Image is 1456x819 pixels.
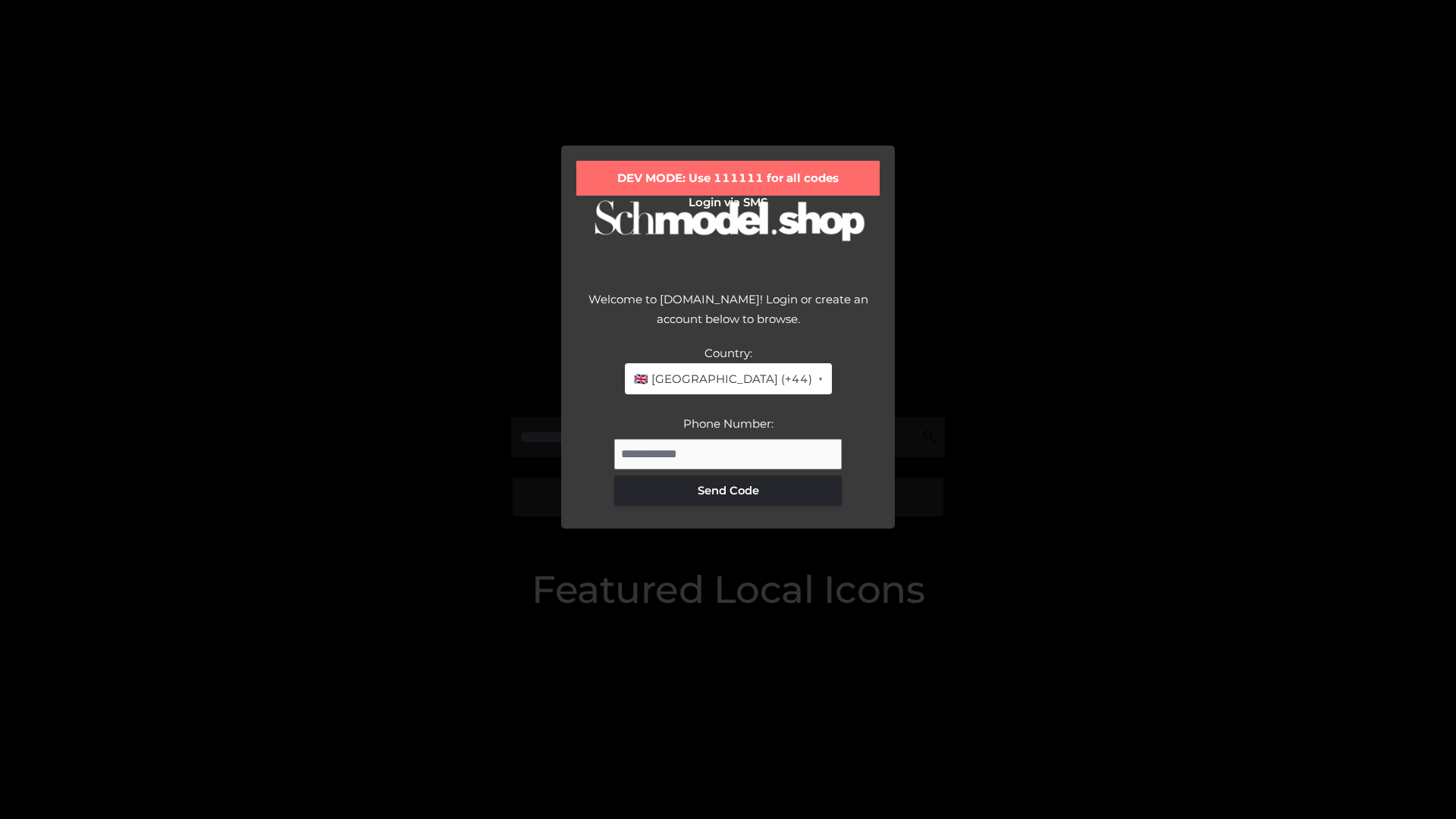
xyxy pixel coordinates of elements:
div: DEV MODE: Use 111111 for all codes [576,161,880,196]
h2: Login via SMS [576,196,880,209]
label: Phone Number: [683,416,773,431]
span: 🇬🇧 [GEOGRAPHIC_DATA] (+44) [634,369,812,389]
div: Welcome to [DOMAIN_NAME]! Login or create an account below to browse. [576,290,880,344]
button: Send Code [614,475,842,506]
label: Country: [704,346,752,360]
